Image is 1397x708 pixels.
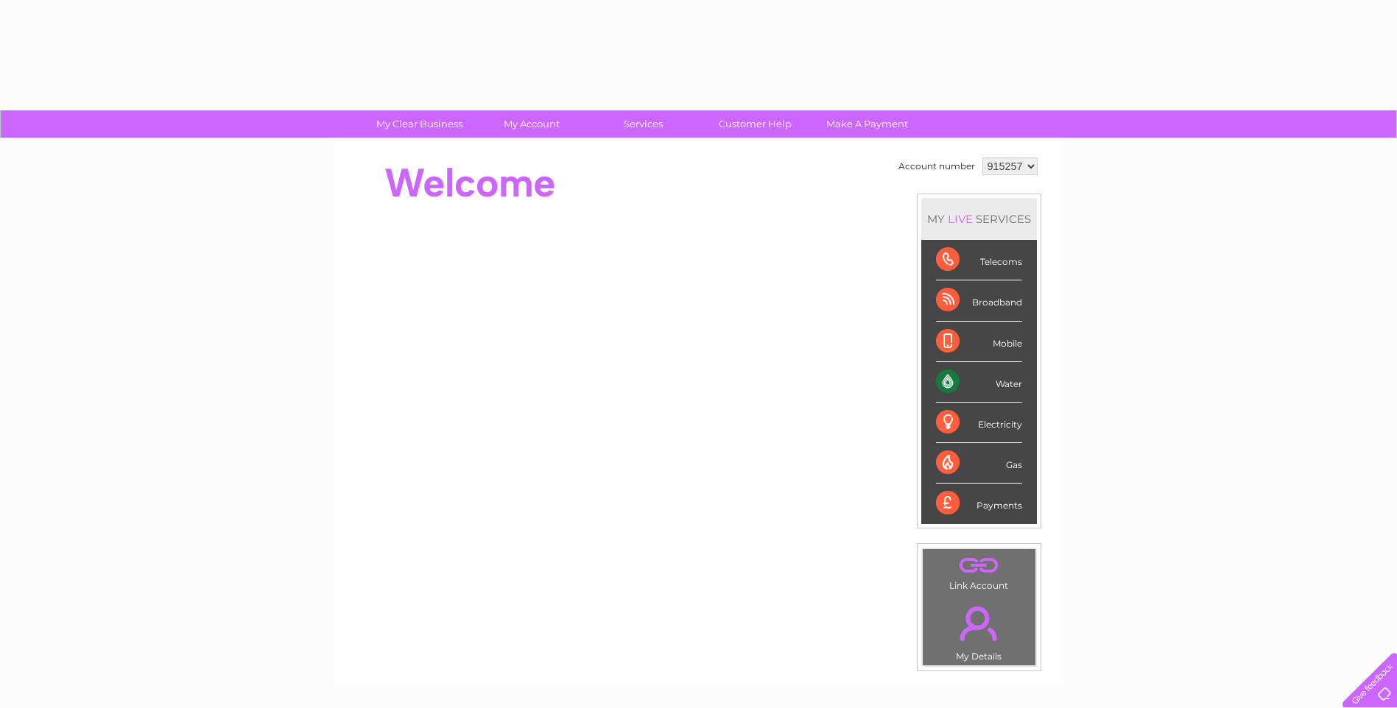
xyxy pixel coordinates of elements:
a: Services [583,110,704,138]
div: MY SERVICES [921,198,1037,240]
div: Broadband [936,280,1022,321]
a: . [926,598,1032,649]
div: Telecoms [936,240,1022,280]
a: My Clear Business [359,110,480,138]
td: My Details [922,594,1036,666]
td: Link Account [922,548,1036,595]
a: Make A Payment [806,110,928,138]
div: Mobile [936,322,1022,362]
a: . [926,553,1032,578]
div: Water [936,362,1022,403]
div: Gas [936,443,1022,484]
a: Customer Help [694,110,816,138]
div: Payments [936,484,1022,523]
td: Account number [895,154,979,179]
div: LIVE [945,212,976,226]
div: Electricity [936,403,1022,443]
a: My Account [471,110,592,138]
